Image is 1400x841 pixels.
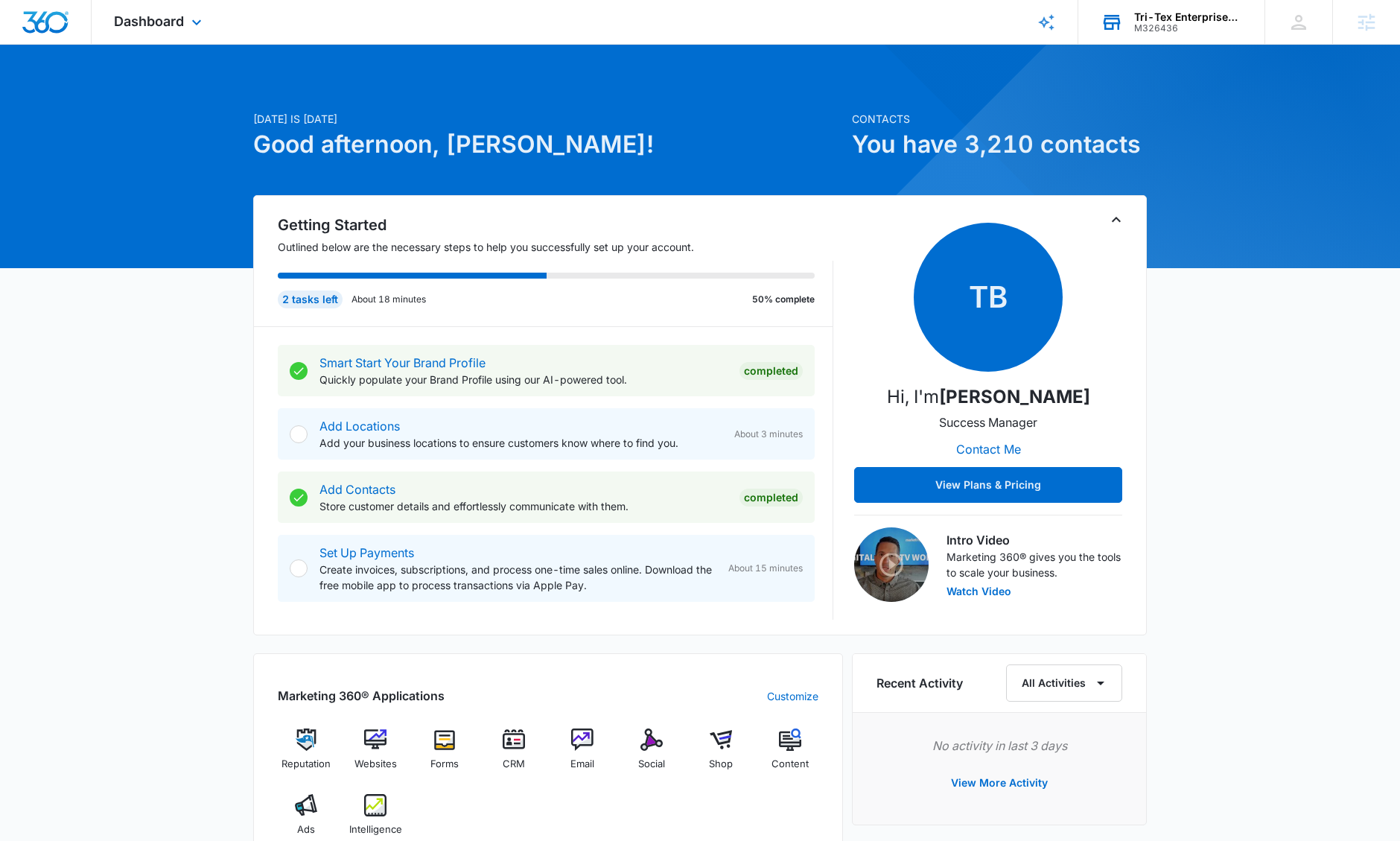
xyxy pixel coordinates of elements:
a: Reputation [278,729,335,782]
a: CRM [485,729,542,782]
p: No activity in last 3 days [876,737,1122,755]
h6: Recent Activity [876,674,963,692]
div: Completed [739,362,803,380]
p: Contacts [852,111,1147,127]
p: Marketing 360® gives you the tools to scale your business. [946,549,1122,580]
div: account id [1134,23,1243,34]
button: Watch Video [946,586,1011,597]
span: Ads [297,822,315,837]
span: Content [771,757,809,772]
h1: You have 3,210 contacts [852,127,1147,162]
button: Contact Me [941,431,1036,467]
span: About 15 minutes [728,562,803,575]
a: Add Locations [319,419,400,434]
div: 2 tasks left [278,291,343,308]
a: Email [554,729,611,782]
button: View Plans & Pricing [854,467,1122,503]
span: CRM [503,757,525,772]
p: [DATE] is [DATE] [253,111,843,127]
p: Outlined below are the necessary steps to help you successfully set up your account. [278,239,833,255]
span: TB [914,223,1063,372]
button: All Activities [1006,664,1122,702]
div: Completed [739,489,803,507]
p: Hi, I'm [887,384,1090,410]
span: Websites [354,757,397,772]
a: Add Contacts [319,482,395,497]
p: 50% complete [752,293,815,306]
a: Smart Start Your Brand Profile [319,355,486,370]
a: Forms [416,729,474,782]
a: Social [623,729,681,782]
span: Social [638,757,665,772]
p: Quickly populate your Brand Profile using our AI-powered tool. [319,372,728,387]
span: Reputation [281,757,331,772]
p: About 18 minutes [351,293,426,306]
span: Intelligence [349,822,402,837]
p: Success Manager [939,413,1037,431]
p: Create invoices, subscriptions, and process one-time sales online. Download the free mobile app t... [319,562,716,593]
span: Dashboard [114,13,184,29]
p: Add your business locations to ensure customers know where to find you. [319,435,722,451]
h2: Getting Started [278,214,833,236]
h1: Good afternoon, [PERSON_NAME]! [253,127,843,162]
a: Customize [767,688,818,704]
span: Email [570,757,594,772]
h2: Marketing 360® Applications [278,687,445,705]
span: Forms [430,757,459,772]
strong: [PERSON_NAME] [939,386,1090,407]
a: Content [761,729,818,782]
div: account name [1134,11,1243,23]
a: Set Up Payments [319,545,414,560]
img: Intro Video [854,527,929,602]
h3: Intro Video [946,531,1122,549]
span: About 3 minutes [734,428,803,441]
p: Store customer details and effortlessly communicate with them. [319,498,728,514]
button: View More Activity [936,765,1063,801]
button: Toggle Collapse [1107,211,1125,229]
a: Websites [347,729,404,782]
a: Shop [693,729,750,782]
span: Shop [709,757,733,772]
